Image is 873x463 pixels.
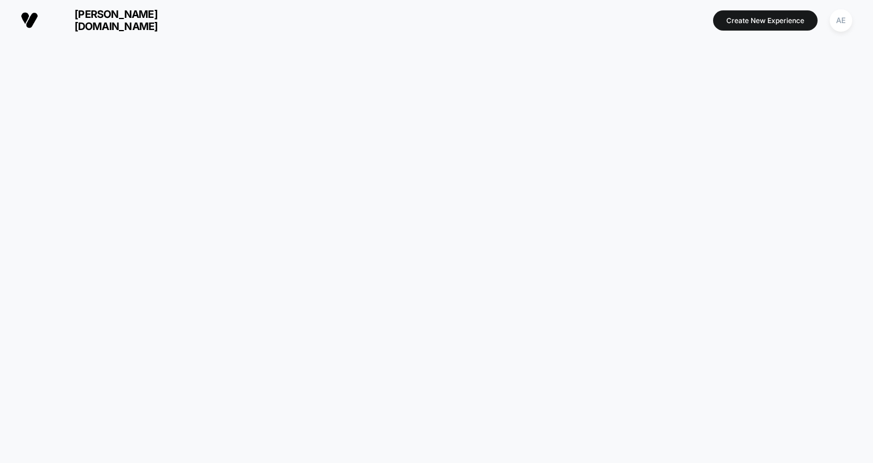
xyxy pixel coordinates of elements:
[17,8,189,33] button: [PERSON_NAME][DOMAIN_NAME]
[830,9,852,32] div: AE
[713,10,818,31] button: Create New Experience
[21,12,38,29] img: Visually logo
[47,8,185,32] span: [PERSON_NAME][DOMAIN_NAME]
[826,9,856,32] button: AE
